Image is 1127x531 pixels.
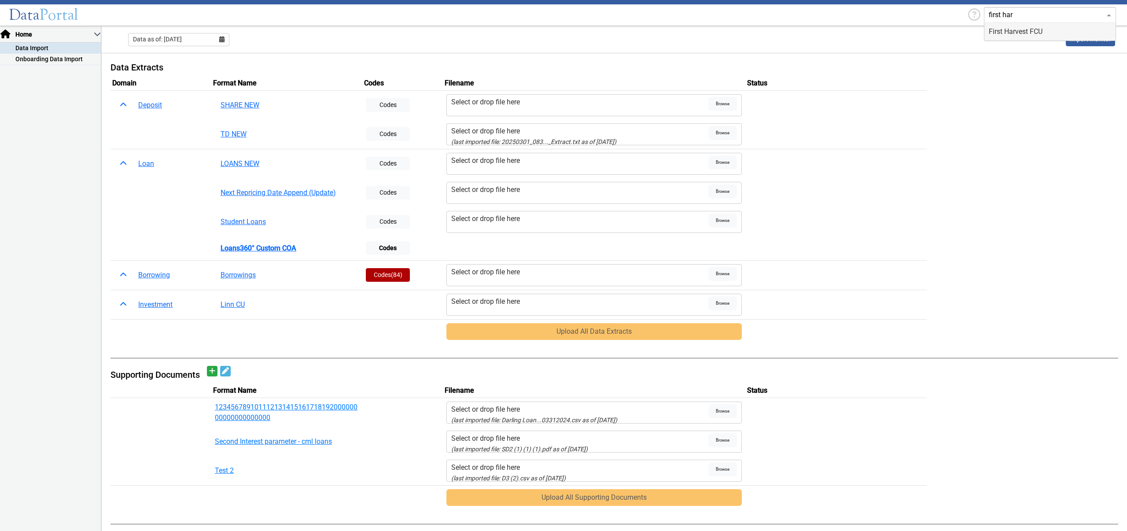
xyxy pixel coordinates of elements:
[451,138,616,145] small: 20250301_083048_000.Darling_Consulting_Time_Deposits_Certificates_Extract.txt
[133,35,182,44] span: Data as of: [DATE]
[366,268,410,282] button: Codes(84)
[133,267,176,284] button: Borrowing
[708,433,737,447] span: Browse
[220,366,231,376] button: Edit document
[133,97,168,114] button: Deposit
[366,186,410,199] button: Codes
[451,404,708,415] div: Select or drop file here
[451,267,708,277] div: Select or drop file here
[451,214,708,224] div: Select or drop file here
[211,76,362,91] th: Format Name
[110,369,203,380] h5: Supporting Documents
[451,433,708,444] div: Select or drop file here
[451,97,708,107] div: Select or drop file here
[708,214,737,228] span: Browse
[215,465,359,476] button: Test 2
[451,462,708,473] div: Select or drop file here
[708,126,737,140] span: Browse
[984,23,1116,41] div: Options List
[451,475,566,482] small: D3 (2).csv
[133,296,178,313] button: Investment
[133,155,160,172] button: Loan
[362,76,443,91] th: Codes
[211,383,362,398] th: Format Name
[215,214,359,230] button: Student Loans
[708,404,737,418] span: Browse
[207,366,217,376] button: Add document
[215,184,359,201] button: Next Repricing Date Append (Update)
[215,126,359,143] button: TD NEW
[215,296,359,313] button: Linn CU
[451,446,588,453] small: SD2 (1) (1) (1).pdf
[9,5,40,24] span: Data
[110,76,211,91] th: Domain
[451,155,708,166] div: Select or drop file here
[451,126,708,136] div: Select or drop file here
[221,243,296,254] b: Loans360° Custom COA
[708,155,737,170] span: Browse
[708,97,737,111] span: Browse
[366,241,410,255] button: Codes
[110,76,1118,343] table: Uploads
[965,7,984,24] div: Help
[443,76,745,91] th: Filename
[110,62,1118,73] h5: Data Extracts
[451,417,617,424] small: Darling Loan Extract 03312024.csv
[366,157,410,170] button: Codes
[708,296,737,310] span: Browse
[391,271,402,278] span: (84)
[443,383,745,398] th: Filename
[984,23,1116,41] div: First Harvest FCU
[451,296,708,307] div: Select or drop file here
[40,5,78,24] span: Portal
[984,7,1116,23] ng-select: Corda Credit Union
[451,184,708,195] div: Select or drop file here
[745,383,927,398] th: Status
[215,240,302,257] button: Loans360° Custom COA
[379,244,397,251] b: Codes
[15,30,94,39] span: Home
[215,97,359,114] button: SHARE NEW
[366,215,410,229] button: Codes
[366,127,410,141] button: Codes
[215,402,359,423] button: 12345678910111213141516171819200000000000000000000
[708,462,737,476] span: Browse
[215,436,359,447] button: Second Interest parameter - cml loans
[110,383,1118,509] table: SupportingDocs
[215,155,359,172] button: LOANS NEW
[366,98,410,112] button: Codes
[745,76,927,91] th: Status
[708,267,737,281] span: Browse
[215,267,359,284] button: Borrowings
[708,184,737,199] span: Browse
